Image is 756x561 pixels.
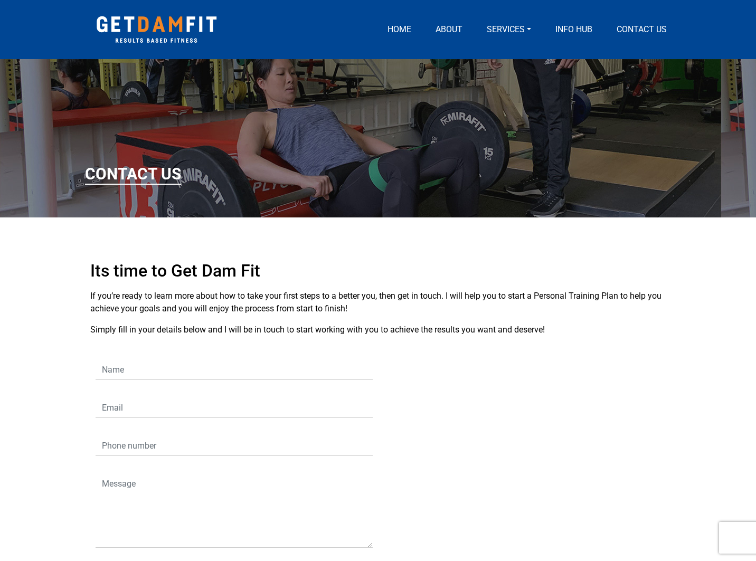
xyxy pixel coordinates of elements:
h4: Contact us [85,165,181,185]
h2: Its time to Get Dam Fit [90,262,666,279]
a: Services [483,23,535,36]
p: Simply fill in your details below and I will be in touch to start working with you to achieve the... [90,324,666,336]
a: Info Hub [551,23,597,36]
input: Name [96,360,373,380]
a: Home [383,23,415,36]
a: Contact us [612,23,671,36]
input: Email [96,398,373,418]
input: Phone number [96,436,373,456]
p: If you’re ready to learn more about how to take your first steps to a better you, then get in tou... [90,290,666,315]
a: About [431,23,467,36]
